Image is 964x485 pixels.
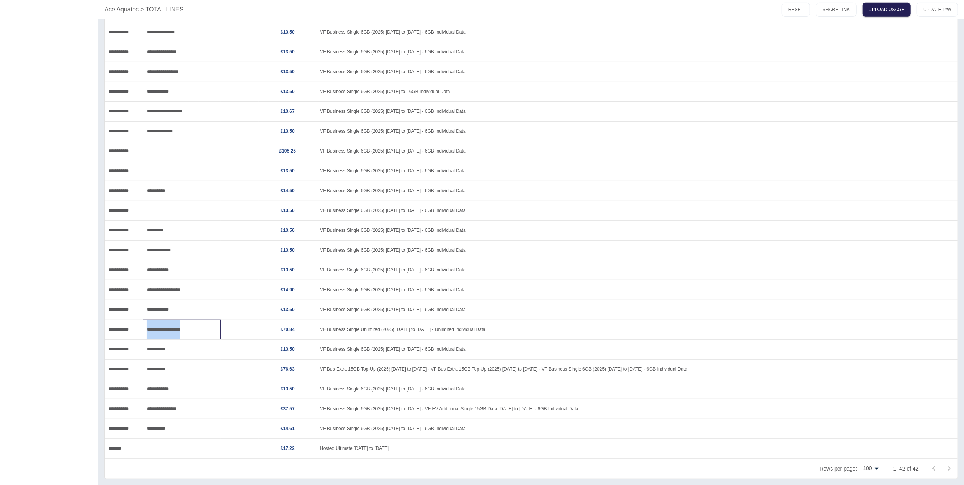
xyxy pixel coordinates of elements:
[281,29,295,35] a: £13.50
[316,379,958,399] div: VF Business Single 6GB (2025) 01/09/2025 to 30/09/2025 - 6GB Individual Data
[281,49,295,55] a: £13.50
[281,247,295,253] a: £13.50
[279,148,296,154] a: £105.25
[281,188,295,193] a: £14.50
[917,3,958,17] button: UPDATE P/W
[281,109,295,114] a: £13.67
[281,228,295,233] a: £13.50
[316,438,958,458] div: Hosted Ultimate 01/09/2025 to 30/09/2025
[893,465,919,472] p: 1–42 of 42
[316,42,958,62] div: VF Business Single 6GB (2025) 01/09/2025 to 30/09/2025 - 6GB Individual Data
[316,399,958,419] div: VF Business Single 6GB (2025) 01/09/2025 to 30/09/2025 - VF EV Additional Single 15GB Data 01/09/...
[281,347,295,352] a: £13.50
[281,327,295,332] a: £70.84
[281,287,295,292] a: £14.90
[316,300,958,320] div: VF Business Single 6GB (2025) 01/09/2025 to 30/09/2025 - 6GB Individual Data
[281,208,295,213] a: £13.50
[281,89,295,94] a: £13.50
[316,181,958,201] div: VF Business Single 6GB (2025) 01/09/2025 to 30/09/2025 - 6GB Individual Data
[316,82,958,101] div: VF Business Single 6GB (2025) 01/09/2025 to - 6GB Individual Data
[316,339,958,359] div: VF Business Single 6GB (2025) 01/09/2025 to 30/09/2025 - 6GB Individual Data
[316,121,958,141] div: VF Business Single 6GB (2025) 01/09/2025 to 30/09/2025 - 6GB Individual Data
[316,419,958,438] div: VF Business Single 6GB (2025) 01/09/2025 to 30/09/2025 - 6GB Individual Data
[140,5,144,14] p: >
[316,359,958,379] div: VF Bus Extra 15GB Top-Up (2025) 01/09/2025 to 30/09/2025 - VF Bus Extra 15GB Top-Up (2025) 08/08/...
[146,5,184,14] a: TOTAL LINES
[782,3,810,17] button: RESET
[820,465,857,472] p: Rows per page:
[316,320,958,339] div: VF Business Single Unlimited (2025) 01/09/2025 to 30/09/2025 - Unlimited Individual Data
[860,463,881,474] div: 100
[281,168,295,173] a: £13.50
[316,240,958,260] div: VF Business Single 6GB (2025) 01/09/2025 to 30/09/2025 - 6GB Individual Data
[863,3,911,17] a: UPLOAD USAGE
[281,446,295,451] a: £17.22
[816,3,856,17] button: SHARE LINK
[316,141,958,161] div: VF Business Single 6GB (2025) 01/09/2025 to 30/09/2025 - 6GB Individual Data
[281,366,295,372] a: £76.63
[281,128,295,134] a: £13.50
[281,307,295,312] a: £13.50
[316,101,958,121] div: VF Business Single 6GB (2025) 01/09/2025 to 30/09/2025 - 6GB Individual Data
[316,280,958,300] div: VF Business Single 6GB (2025) 01/09/2025 to 30/09/2025 - 6GB Individual Data
[281,406,295,411] a: £37.57
[281,267,295,273] a: £13.50
[281,69,295,74] a: £13.50
[316,62,958,82] div: VF Business Single 6GB (2025) 01/09/2025 to 30/09/2025 - 6GB Individual Data
[316,220,958,240] div: VF Business Single 6GB (2025) 01/09/2025 to 30/09/2025 - 6GB Individual Data
[281,426,295,431] a: £14.61
[316,161,958,181] div: VF Business Single 6GB (2025) 01/09/2025 to 30/09/2025 - 6GB Individual Data
[316,201,958,220] div: VF Business Single 6GB (2025) 01/09/2025 to 30/09/2025 - 6GB Individual Data
[316,260,958,280] div: VF Business Single 6GB (2025) 01/09/2025 to 30/09/2025 - 6GB Individual Data
[316,22,958,42] div: VF Business Single 6GB (2025) 01/09/2025 to 30/09/2025 - 6GB Individual Data
[104,5,139,14] a: Ace Aquatec
[281,386,295,392] a: £13.50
